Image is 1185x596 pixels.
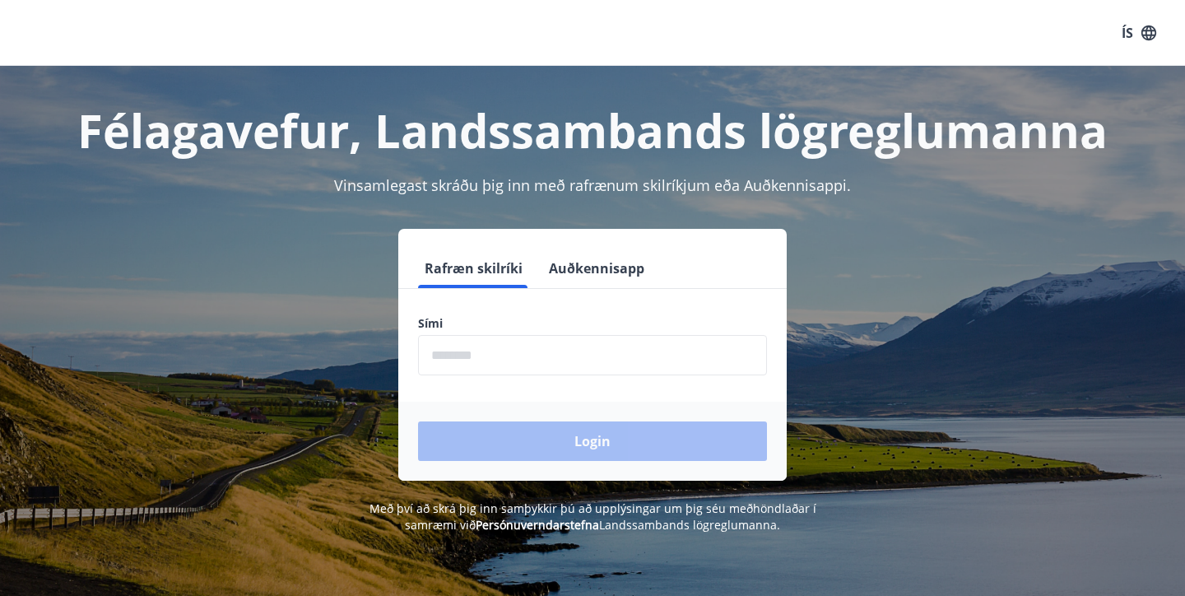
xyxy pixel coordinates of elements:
button: Rafræn skilríki [418,249,529,288]
span: Með því að skrá þig inn samþykkir þú að upplýsingar um þig séu meðhöndlaðar í samræmi við Landssa... [369,501,816,533]
label: Sími [418,315,767,332]
span: Vinsamlegast skráðu þig inn með rafrænum skilríkjum eða Auðkennisappi. [334,175,851,195]
a: Persónuverndarstefna [476,517,599,533]
button: ÍS [1113,18,1165,48]
button: Auðkennisapp [542,249,651,288]
h1: Félagavefur, Landssambands lögreglumanna [20,99,1165,161]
